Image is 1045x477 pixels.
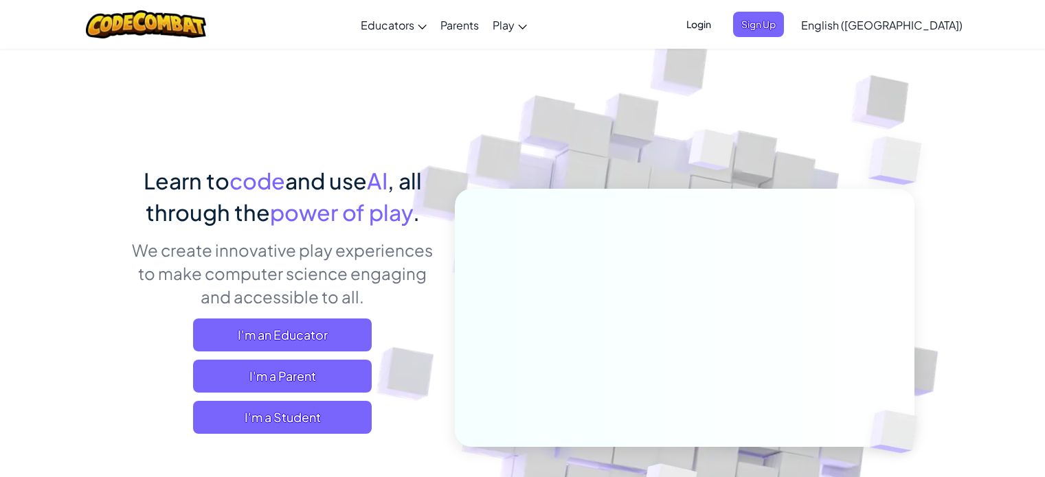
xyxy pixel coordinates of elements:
span: power of play [270,198,413,226]
a: English ([GEOGRAPHIC_DATA]) [794,6,969,43]
a: I'm an Educator [193,318,372,351]
span: English ([GEOGRAPHIC_DATA]) [801,18,963,32]
span: . [413,198,420,226]
p: We create innovative play experiences to make computer science engaging and accessible to all. [131,238,434,308]
img: Overlap cubes [662,102,761,205]
img: Overlap cubes [841,103,960,219]
span: Learn to [144,167,229,194]
a: I'm a Parent [193,360,372,393]
a: Parents [434,6,486,43]
span: code [229,167,285,194]
span: AI [367,167,387,194]
img: CodeCombat logo [86,10,206,38]
button: Sign Up [733,12,784,37]
button: I'm a Student [193,401,372,434]
span: Educators [361,18,414,32]
a: Play [486,6,534,43]
span: and use [285,167,367,194]
a: Educators [354,6,434,43]
span: Play [493,18,515,32]
button: Login [678,12,719,37]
